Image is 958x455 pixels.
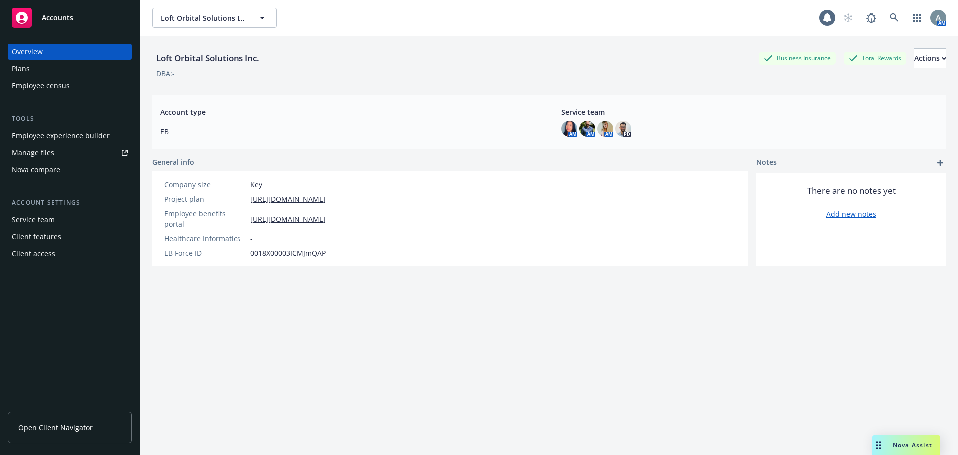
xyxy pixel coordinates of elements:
[160,107,537,117] span: Account type
[861,8,881,28] a: Report a Bug
[8,212,132,228] a: Service team
[872,435,885,455] div: Drag to move
[579,121,595,137] img: photo
[8,78,132,94] a: Employee census
[907,8,927,28] a: Switch app
[12,44,43,60] div: Overview
[152,157,194,167] span: General info
[561,107,938,117] span: Service team
[152,8,277,28] button: Loft Orbital Solutions Inc.
[615,121,631,137] img: photo
[12,246,55,262] div: Client access
[8,145,132,161] a: Manage files
[160,126,537,137] span: EB
[250,214,326,224] a: [URL][DOMAIN_NAME]
[164,194,246,204] div: Project plan
[12,212,55,228] div: Service team
[8,198,132,208] div: Account settings
[12,145,54,161] div: Manage files
[893,441,932,449] span: Nova Assist
[826,209,876,219] a: Add new notes
[12,229,61,245] div: Client features
[250,194,326,204] a: [URL][DOMAIN_NAME]
[8,128,132,144] a: Employee experience builder
[756,157,777,169] span: Notes
[250,233,253,244] span: -
[934,157,946,169] a: add
[759,52,836,64] div: Business Insurance
[156,68,175,79] div: DBA: -
[8,4,132,32] a: Accounts
[8,114,132,124] div: Tools
[164,248,246,258] div: EB Force ID
[597,121,613,137] img: photo
[914,48,946,68] button: Actions
[872,435,940,455] button: Nova Assist
[844,52,906,64] div: Total Rewards
[250,248,326,258] span: 0018X00003ICMJmQAP
[807,185,896,197] span: There are no notes yet
[914,49,946,68] div: Actions
[8,246,132,262] a: Client access
[8,229,132,245] a: Client features
[12,61,30,77] div: Plans
[884,8,904,28] a: Search
[930,10,946,26] img: photo
[161,13,247,23] span: Loft Orbital Solutions Inc.
[838,8,858,28] a: Start snowing
[18,422,93,433] span: Open Client Navigator
[152,52,263,65] div: Loft Orbital Solutions Inc.
[250,179,262,190] span: Key
[8,44,132,60] a: Overview
[12,78,70,94] div: Employee census
[164,208,246,229] div: Employee benefits portal
[12,162,60,178] div: Nova compare
[42,14,73,22] span: Accounts
[8,61,132,77] a: Plans
[8,162,132,178] a: Nova compare
[164,179,246,190] div: Company size
[12,128,110,144] div: Employee experience builder
[164,233,246,244] div: Healthcare Informatics
[561,121,577,137] img: photo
